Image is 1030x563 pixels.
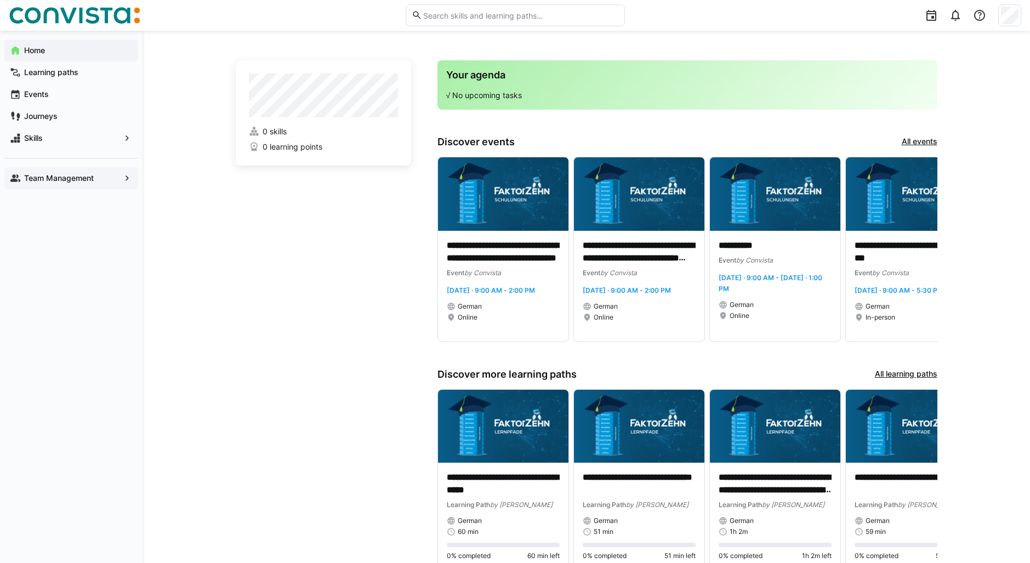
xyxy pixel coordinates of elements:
[846,390,976,463] img: image
[458,527,479,536] span: 60 min
[594,527,613,536] span: 51 min
[446,69,929,81] h3: Your agenda
[898,501,960,509] span: by [PERSON_NAME]
[719,501,762,509] span: Learning Path
[762,501,824,509] span: by [PERSON_NAME]
[710,390,840,463] img: image
[458,313,477,322] span: Online
[719,256,736,264] span: Event
[583,501,626,509] span: Learning Path
[594,516,618,525] span: German
[458,516,482,525] span: German
[875,368,937,380] a: All learning paths
[263,141,322,152] span: 0 learning points
[438,390,568,463] img: image
[866,302,890,311] span: German
[855,286,943,294] span: [DATE] · 9:00 AM - 5:30 PM
[872,269,909,277] span: by Convista
[263,126,287,137] span: 0 skills
[437,136,515,148] h3: Discover events
[936,551,968,560] span: 59 min left
[447,286,535,294] span: [DATE] · 9:00 AM - 2:00 PM
[719,551,762,560] span: 0% completed
[719,274,822,293] span: [DATE] · 9:00 AM - [DATE] · 1:00 PM
[710,157,840,231] img: image
[866,516,890,525] span: German
[600,269,637,277] span: by Convista
[458,302,482,311] span: German
[626,501,688,509] span: by [PERSON_NAME]
[464,269,501,277] span: by Convista
[846,157,976,231] img: image
[583,269,600,277] span: Event
[574,390,704,463] img: image
[574,157,704,231] img: image
[866,313,895,322] span: In-person
[594,302,618,311] span: German
[866,527,886,536] span: 59 min
[802,551,832,560] span: 1h 2m left
[664,551,696,560] span: 51 min left
[527,551,560,560] span: 60 min left
[583,551,627,560] span: 0% completed
[446,90,929,101] p: √ No upcoming tasks
[730,311,749,320] span: Online
[855,269,872,277] span: Event
[730,300,754,309] span: German
[855,551,898,560] span: 0% completed
[730,527,748,536] span: 1h 2m
[902,136,937,148] a: All events
[438,157,568,231] img: image
[249,126,398,137] a: 0 skills
[437,368,577,380] h3: Discover more learning paths
[594,313,613,322] span: Online
[855,501,898,509] span: Learning Path
[447,551,491,560] span: 0% completed
[447,269,464,277] span: Event
[583,286,671,294] span: [DATE] · 9:00 AM - 2:00 PM
[490,501,553,509] span: by [PERSON_NAME]
[422,10,618,20] input: Search skills and learning paths…
[730,516,754,525] span: German
[736,256,773,264] span: by Convista
[447,501,490,509] span: Learning Path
